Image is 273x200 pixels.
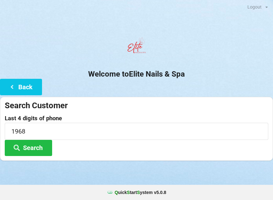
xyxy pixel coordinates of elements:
label: Last 4 digits of phone [5,115,268,122]
span: Q [115,190,118,195]
span: S [137,190,140,195]
div: Search Customer [5,100,268,111]
span: S [127,190,130,195]
div: Logout [247,5,262,9]
b: uick tart ystem v 5.0.8 [115,189,166,196]
input: 0000 [5,123,268,140]
button: Search [5,140,52,156]
img: EliteNailsSpa-Logo1.png [124,34,149,60]
img: favicon.ico [107,189,113,196]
